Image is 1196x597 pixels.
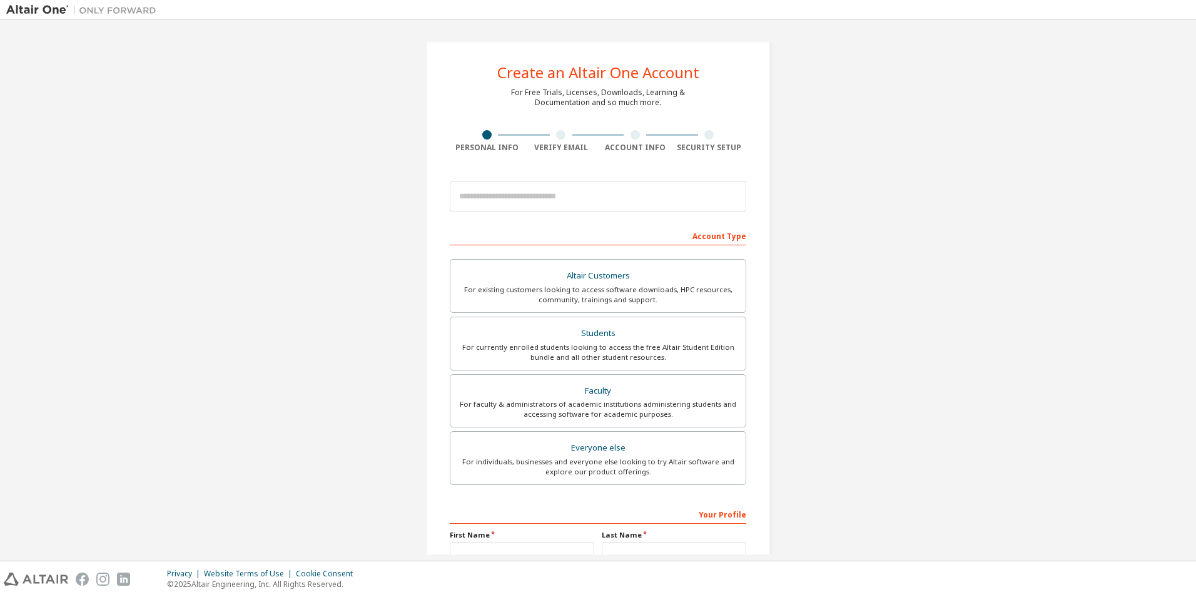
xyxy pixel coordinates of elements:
div: Website Terms of Use [204,569,296,579]
div: Security Setup [672,143,747,153]
div: Account Type [450,225,746,245]
label: Last Name [602,530,746,540]
div: Create an Altair One Account [497,65,699,80]
img: linkedin.svg [117,573,130,586]
div: Privacy [167,569,204,579]
img: Altair One [6,4,163,16]
p: © 2025 Altair Engineering, Inc. All Rights Reserved. [167,579,360,589]
img: altair_logo.svg [4,573,68,586]
div: For faculty & administrators of academic institutions administering students and accessing softwa... [458,399,738,419]
div: For existing customers looking to access software downloads, HPC resources, community, trainings ... [458,285,738,305]
div: For Free Trials, Licenses, Downloads, Learning & Documentation and so much more. [511,88,685,108]
div: Account Info [598,143,672,153]
div: For individuals, businesses and everyone else looking to try Altair software and explore our prod... [458,457,738,477]
div: Students [458,325,738,342]
img: instagram.svg [96,573,109,586]
div: Altair Customers [458,267,738,285]
div: Faculty [458,382,738,400]
div: For currently enrolled students looking to access the free Altair Student Edition bundle and all ... [458,342,738,362]
div: Everyone else [458,439,738,457]
div: Your Profile [450,504,746,524]
div: Personal Info [450,143,524,153]
label: First Name [450,530,594,540]
img: facebook.svg [76,573,89,586]
div: Cookie Consent [296,569,360,579]
div: Verify Email [524,143,599,153]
